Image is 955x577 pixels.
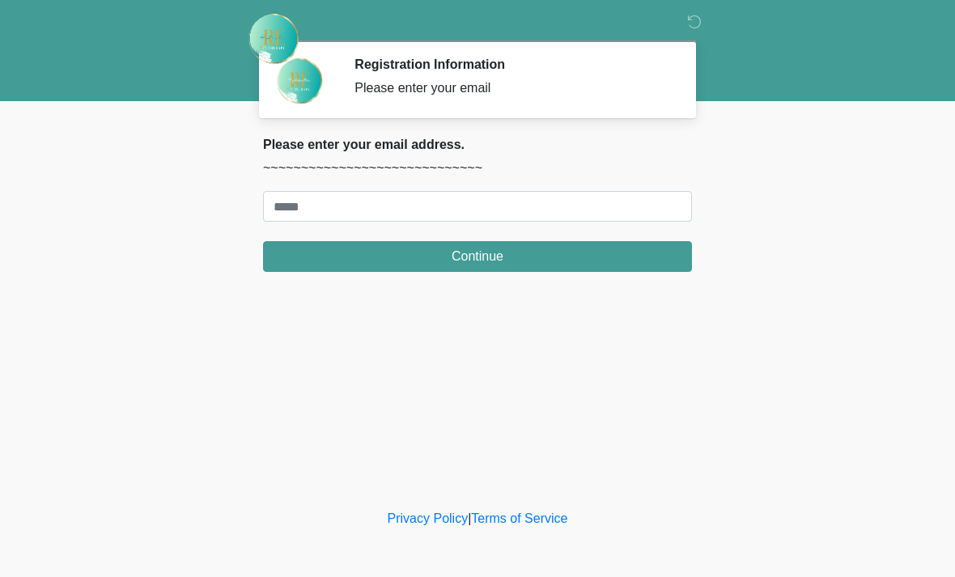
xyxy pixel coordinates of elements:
[471,511,567,525] a: Terms of Service
[275,57,324,105] img: Agent Avatar
[263,137,692,152] h2: Please enter your email address.
[468,511,471,525] a: |
[354,78,668,98] div: Please enter your email
[388,511,469,525] a: Privacy Policy
[263,241,692,272] button: Continue
[263,159,692,178] p: ~~~~~~~~~~~~~~~~~~~~~~~~~~~~~
[247,12,300,66] img: Rehydrate Aesthetics & Wellness Logo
